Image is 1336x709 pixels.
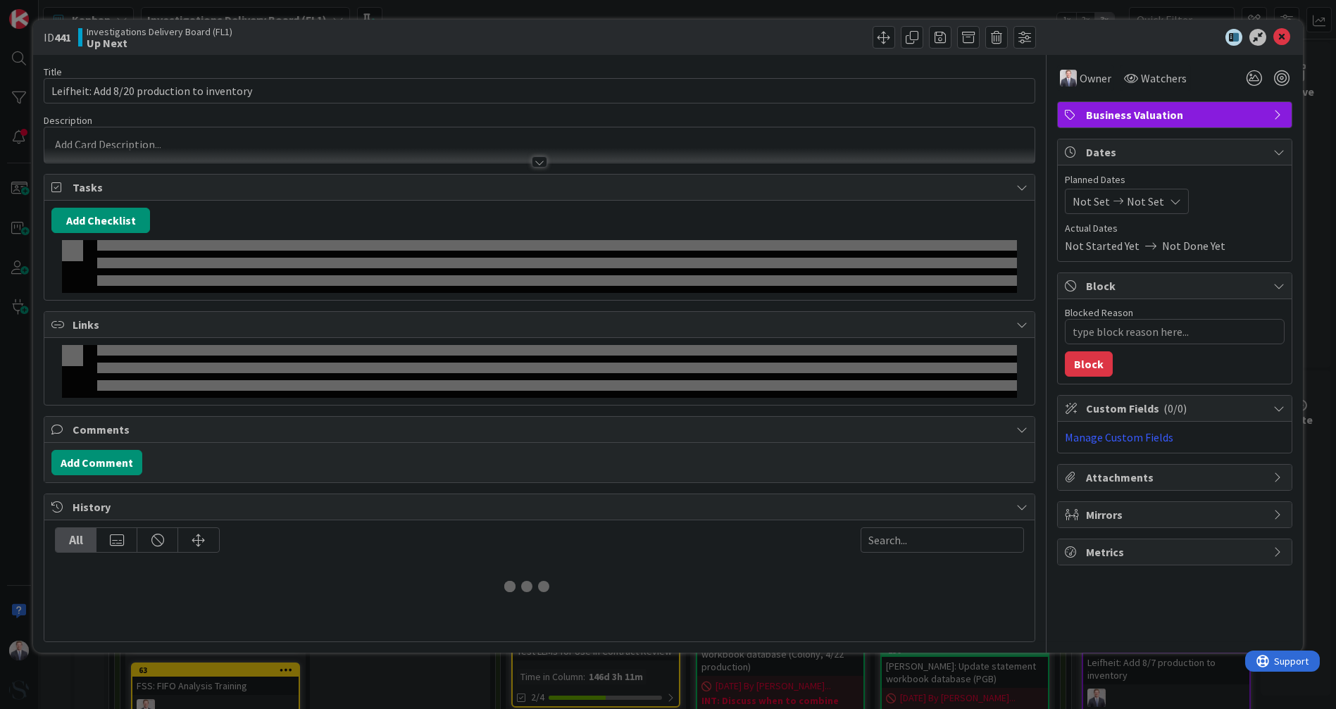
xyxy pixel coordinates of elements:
[87,37,232,49] b: Up Next
[44,114,92,127] span: Description
[1163,401,1187,415] span: ( 0/0 )
[73,421,1009,438] span: Comments
[1086,506,1266,523] span: Mirrors
[44,78,1035,103] input: type card name here...
[44,29,71,46] span: ID
[1080,70,1111,87] span: Owner
[51,208,150,233] button: Add Checklist
[1127,193,1164,210] span: Not Set
[51,450,142,475] button: Add Comment
[73,316,1009,333] span: Links
[87,26,232,37] span: Investigations Delivery Board (FL1)
[1141,70,1187,87] span: Watchers
[1060,70,1077,87] img: JC
[1065,237,1140,254] span: Not Started Yet
[1073,193,1110,210] span: Not Set
[1086,544,1266,560] span: Metrics
[1086,144,1266,161] span: Dates
[73,498,1009,515] span: History
[1086,469,1266,486] span: Attachments
[1065,351,1113,377] button: Block
[54,30,71,44] b: 441
[1162,237,1225,254] span: Not Done Yet
[56,528,96,552] div: All
[1065,430,1173,444] a: Manage Custom Fields
[1065,221,1285,236] span: Actual Dates
[1065,306,1133,319] label: Blocked Reason
[861,527,1024,553] input: Search...
[1086,106,1266,123] span: Business Valuation
[1086,277,1266,294] span: Block
[1086,400,1266,417] span: Custom Fields
[1065,172,1285,187] span: Planned Dates
[30,2,64,19] span: Support
[44,65,62,78] label: Title
[73,179,1009,196] span: Tasks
